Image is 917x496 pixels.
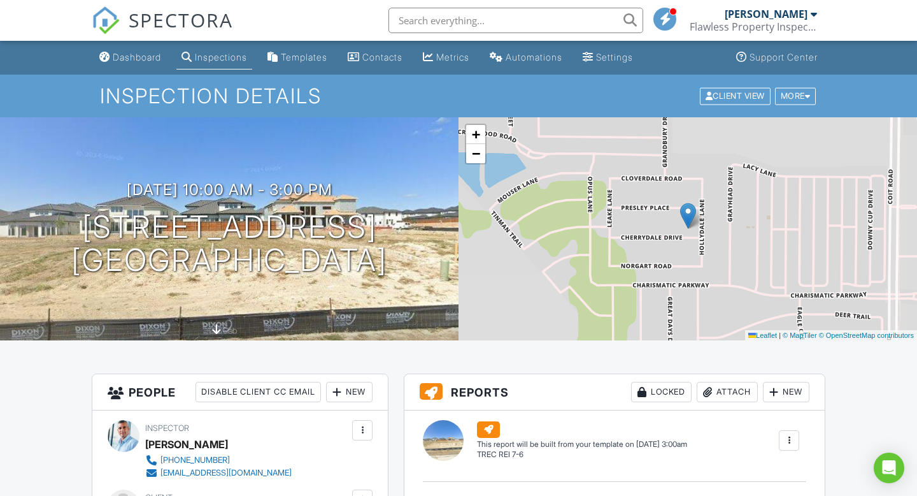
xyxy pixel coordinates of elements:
[472,126,480,142] span: +
[750,52,818,62] div: Support Center
[578,46,638,69] a: Settings
[700,87,771,105] div: Client View
[343,46,408,69] a: Contacts
[596,52,633,62] div: Settings
[699,91,774,100] a: Client View
[418,46,474,69] a: Metrics
[71,210,387,278] h1: [STREET_ADDRESS] [GEOGRAPHIC_DATA]
[92,374,388,411] h3: People
[100,85,817,107] h1: Inspection Details
[466,144,485,163] a: Zoom out
[874,453,904,483] div: Open Intercom Messenger
[477,449,687,460] div: TREC REI 7-6
[195,52,247,62] div: Inspections
[362,52,402,62] div: Contacts
[176,46,252,69] a: Inspections
[160,468,292,478] div: [EMAIL_ADDRESS][DOMAIN_NAME]
[145,423,189,433] span: Inspector
[92,6,120,34] img: The Best Home Inspection Software - Spectora
[281,52,327,62] div: Templates
[92,17,233,44] a: SPECTORA
[160,455,230,465] div: [PHONE_NUMBER]
[748,332,777,339] a: Leaflet
[506,52,562,62] div: Automations
[763,382,809,402] div: New
[697,382,758,402] div: Attach
[725,8,807,20] div: [PERSON_NAME]
[436,52,469,62] div: Metrics
[819,332,914,339] a: © OpenStreetMap contributors
[731,46,823,69] a: Support Center
[404,374,825,411] h3: Reports
[113,52,161,62] div: Dashboard
[326,382,373,402] div: New
[485,46,567,69] a: Automations (Basic)
[262,46,332,69] a: Templates
[477,439,687,449] div: This report will be built from your template on [DATE] 3:00am
[145,435,228,454] div: [PERSON_NAME]
[779,332,781,339] span: |
[631,382,692,402] div: Locked
[195,382,321,402] div: Disable Client CC Email
[223,326,237,335] span: slab
[775,87,816,105] div: More
[127,181,332,198] h3: [DATE] 10:00 am - 3:00 pm
[94,46,166,69] a: Dashboard
[472,145,480,161] span: −
[783,332,817,339] a: © MapTiler
[388,8,643,33] input: Search everything...
[145,454,292,467] a: [PHONE_NUMBER]
[129,6,233,33] span: SPECTORA
[680,203,696,229] img: Marker
[690,20,817,33] div: Flawless Property Inspections
[145,467,292,479] a: [EMAIL_ADDRESS][DOMAIN_NAME]
[466,125,485,144] a: Zoom in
